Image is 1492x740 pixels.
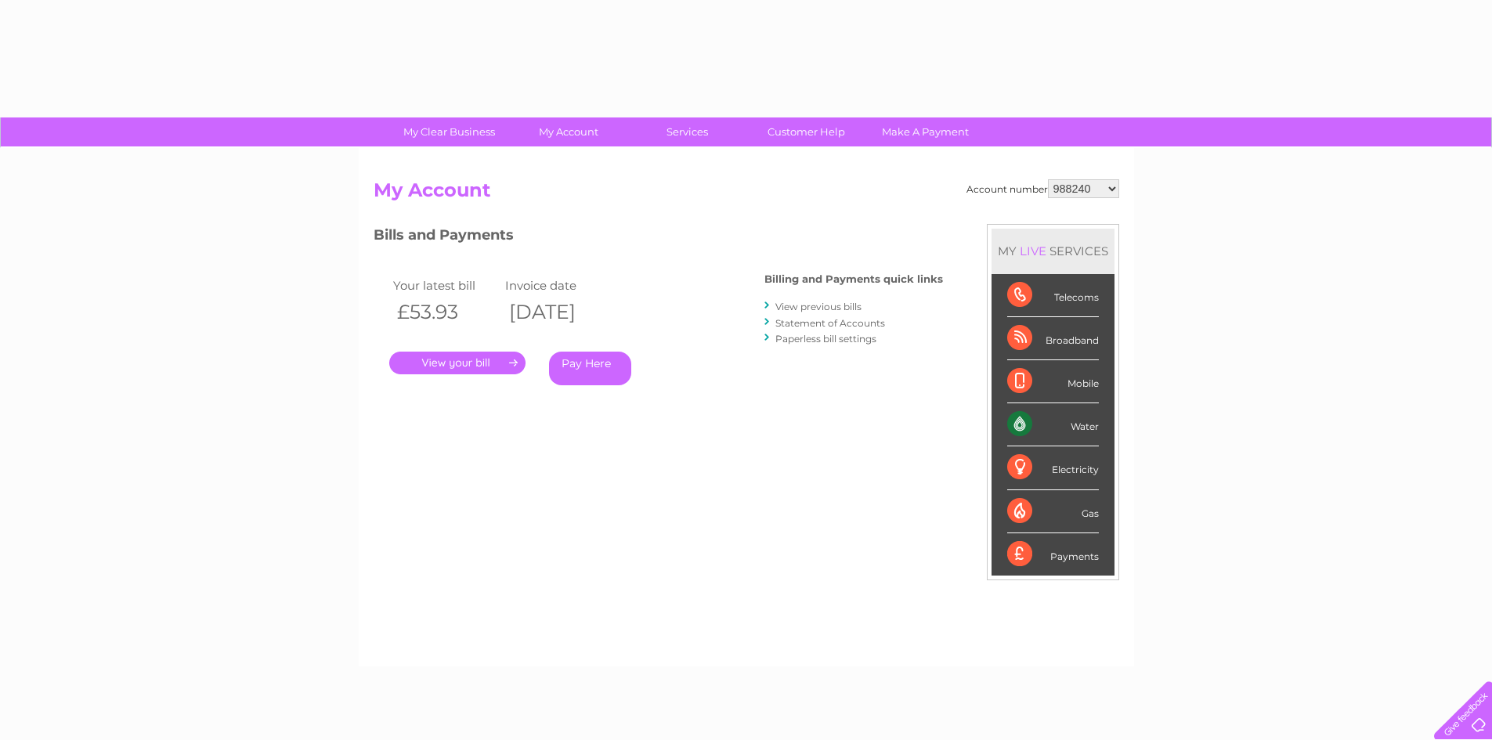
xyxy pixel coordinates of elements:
[374,179,1119,209] h2: My Account
[504,117,633,146] a: My Account
[1007,403,1099,446] div: Water
[385,117,514,146] a: My Clear Business
[775,333,876,345] a: Paperless bill settings
[1007,533,1099,576] div: Payments
[623,117,752,146] a: Services
[501,296,614,328] th: [DATE]
[374,224,943,251] h3: Bills and Payments
[1017,244,1049,258] div: LIVE
[389,275,502,296] td: Your latest bill
[1007,446,1099,489] div: Electricity
[1007,274,1099,317] div: Telecoms
[501,275,614,296] td: Invoice date
[775,317,885,329] a: Statement of Accounts
[742,117,871,146] a: Customer Help
[389,296,502,328] th: £53.93
[992,229,1114,273] div: MY SERVICES
[549,352,631,385] a: Pay Here
[966,179,1119,198] div: Account number
[764,273,943,285] h4: Billing and Payments quick links
[861,117,990,146] a: Make A Payment
[775,301,862,312] a: View previous bills
[389,352,526,374] a: .
[1007,360,1099,403] div: Mobile
[1007,317,1099,360] div: Broadband
[1007,490,1099,533] div: Gas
